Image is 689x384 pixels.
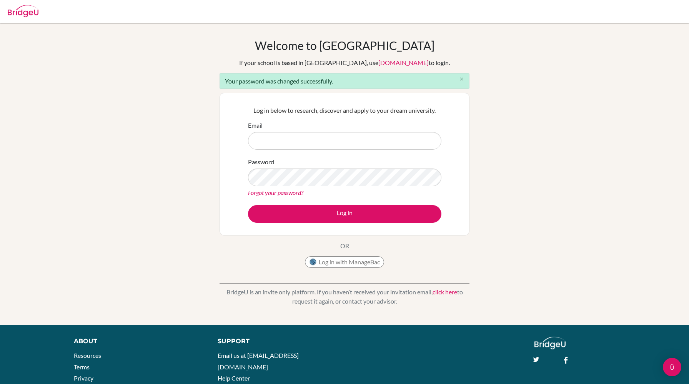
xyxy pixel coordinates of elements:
button: Log in with ManageBac [305,256,384,268]
div: Your password was changed successfully. [220,73,469,89]
label: Email [248,121,263,130]
a: Privacy [74,374,93,382]
a: Resources [74,352,101,359]
div: Open Intercom Messenger [663,358,681,376]
label: Password [248,157,274,167]
a: [DOMAIN_NAME] [378,59,429,66]
h1: Welcome to [GEOGRAPHIC_DATA] [255,38,434,52]
a: click here [433,288,457,296]
div: Support [218,337,336,346]
a: Forgot your password? [248,189,303,196]
p: BridgeU is an invite only platform. If you haven’t received your invitation email, to request it ... [220,287,469,306]
a: Email us at [EMAIL_ADDRESS][DOMAIN_NAME] [218,352,299,371]
button: Close [454,73,469,85]
div: About [74,337,201,346]
a: Help Center [218,374,250,382]
p: OR [340,241,349,250]
i: close [459,76,464,82]
p: Log in below to research, discover and apply to your dream university. [248,106,441,115]
img: logo_white@2x-f4f0deed5e89b7ecb1c2cc34c3e3d731f90f0f143d5ea2071677605dd97b5244.png [534,337,566,349]
img: Bridge-U [8,5,38,17]
a: Terms [74,363,90,371]
div: If your school is based in [GEOGRAPHIC_DATA], use to login. [239,58,450,67]
button: Log in [248,205,441,223]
